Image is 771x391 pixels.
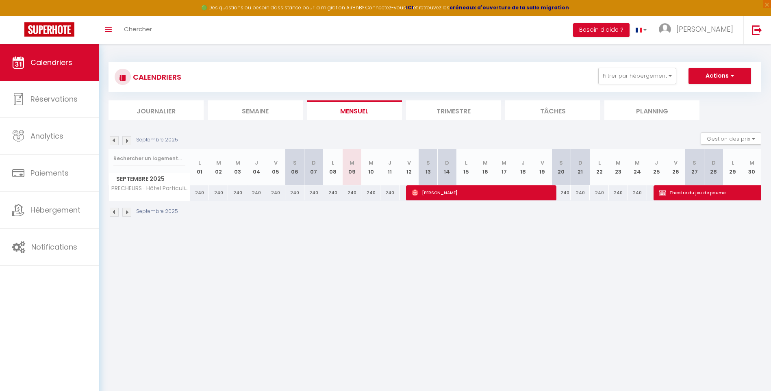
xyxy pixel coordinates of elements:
abbr: M [216,159,221,167]
span: PRECHEURS · Hôtel Particulier Aix [110,185,191,191]
li: Mensuel [307,100,402,120]
th: 10 [361,149,380,185]
abbr: D [712,159,716,167]
abbr: J [255,159,258,167]
abbr: L [732,159,734,167]
abbr: M [749,159,754,167]
span: [PERSON_NAME] [676,24,733,34]
div: 240 [190,185,209,200]
button: Filtrer par hébergement [598,68,676,84]
th: 27 [685,149,704,185]
a: ... [PERSON_NAME] [653,16,743,44]
abbr: S [559,159,563,167]
li: Planning [604,100,699,120]
th: 28 [704,149,723,185]
th: 02 [209,149,228,185]
button: Ouvrir le widget de chat LiveChat [7,3,31,28]
th: 08 [323,149,342,185]
div: 240 [361,185,380,200]
abbr: L [465,159,467,167]
div: 240 [228,185,247,200]
abbr: V [274,159,278,167]
abbr: M [369,159,374,167]
th: 25 [647,149,666,185]
th: 20 [552,149,571,185]
div: 240 [304,185,324,200]
span: Calendriers [30,57,72,67]
span: Hébergement [30,205,80,215]
span: [PERSON_NAME] [412,185,552,200]
abbr: M [350,159,354,167]
li: Tâches [505,100,600,120]
a: créneaux d'ouverture de la salle migration [450,4,569,11]
div: 240 [609,185,628,200]
abbr: L [198,159,201,167]
th: 30 [742,149,761,185]
img: logout [752,25,762,35]
th: 17 [495,149,514,185]
div: 240 [209,185,228,200]
th: 11 [380,149,400,185]
div: 240 [571,185,590,200]
th: 18 [514,149,533,185]
div: 240 [552,185,571,200]
abbr: M [635,159,640,167]
abbr: M [483,159,488,167]
abbr: V [541,159,544,167]
th: 22 [590,149,609,185]
input: Rechercher un logement... [113,151,185,166]
abbr: V [674,159,678,167]
span: Septembre 2025 [109,173,190,185]
th: 05 [266,149,285,185]
button: Gestion des prix [701,133,761,145]
span: Réservations [30,94,78,104]
th: 13 [419,149,438,185]
th: 04 [247,149,266,185]
th: 29 [723,149,742,185]
span: Paiements [30,168,69,178]
div: 240 [380,185,400,200]
abbr: D [312,159,316,167]
th: 12 [400,149,419,185]
div: 240 [247,185,266,200]
h3: CALENDRIERS [131,68,181,86]
abbr: S [426,159,430,167]
button: Actions [688,68,751,84]
li: Semaine [208,100,303,120]
abbr: J [521,159,525,167]
div: 240 [323,185,342,200]
th: 01 [190,149,209,185]
th: 06 [285,149,304,185]
th: 15 [456,149,476,185]
abbr: S [293,159,297,167]
th: 19 [533,149,552,185]
div: 240 [590,185,609,200]
th: 23 [609,149,628,185]
button: Besoin d'aide ? [573,23,630,37]
p: Septembre 2025 [136,136,178,144]
th: 14 [437,149,456,185]
th: 03 [228,149,247,185]
th: 07 [304,149,324,185]
img: Super Booking [24,22,74,37]
abbr: J [388,159,391,167]
th: 16 [476,149,495,185]
p: Septembre 2025 [136,208,178,215]
div: 240 [628,185,647,200]
th: 26 [666,149,685,185]
th: 21 [571,149,590,185]
abbr: M [502,159,506,167]
abbr: M [616,159,621,167]
abbr: M [235,159,240,167]
a: Chercher [118,16,158,44]
a: ICI [406,4,413,11]
abbr: L [598,159,601,167]
abbr: D [445,159,449,167]
abbr: J [655,159,658,167]
img: ... [659,23,671,35]
li: Journalier [109,100,204,120]
li: Trimestre [406,100,501,120]
div: 240 [266,185,285,200]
